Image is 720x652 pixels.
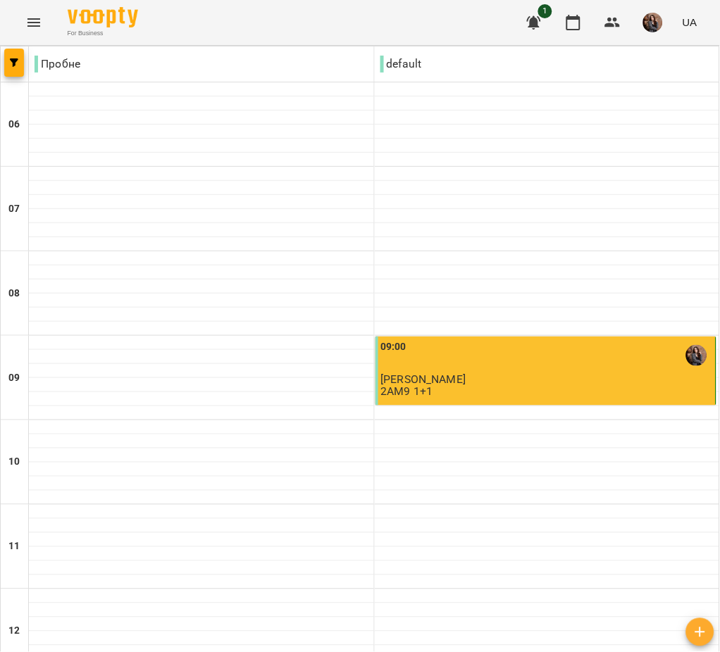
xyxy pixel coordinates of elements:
[686,618,714,646] button: Створити урок
[8,370,20,386] h6: 09
[683,15,697,30] span: UA
[17,6,51,39] button: Menu
[8,286,20,301] h6: 08
[381,339,407,355] label: 09:00
[538,4,552,18] span: 1
[686,345,707,366] img: Прокопенко Поліна Олександрівна
[8,201,20,217] h6: 07
[8,455,20,470] h6: 10
[68,7,138,27] img: Voopty Logo
[68,29,138,38] span: For Business
[381,386,433,398] p: 2АМ9 1+1
[8,624,20,639] h6: 12
[8,117,20,132] h6: 06
[643,13,663,32] img: 6c17d95c07e6703404428ddbc75e5e60.jpg
[380,56,422,73] p: default
[381,372,466,386] span: [PERSON_NAME]
[677,9,703,35] button: UA
[35,56,80,73] p: Пробне
[8,539,20,555] h6: 11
